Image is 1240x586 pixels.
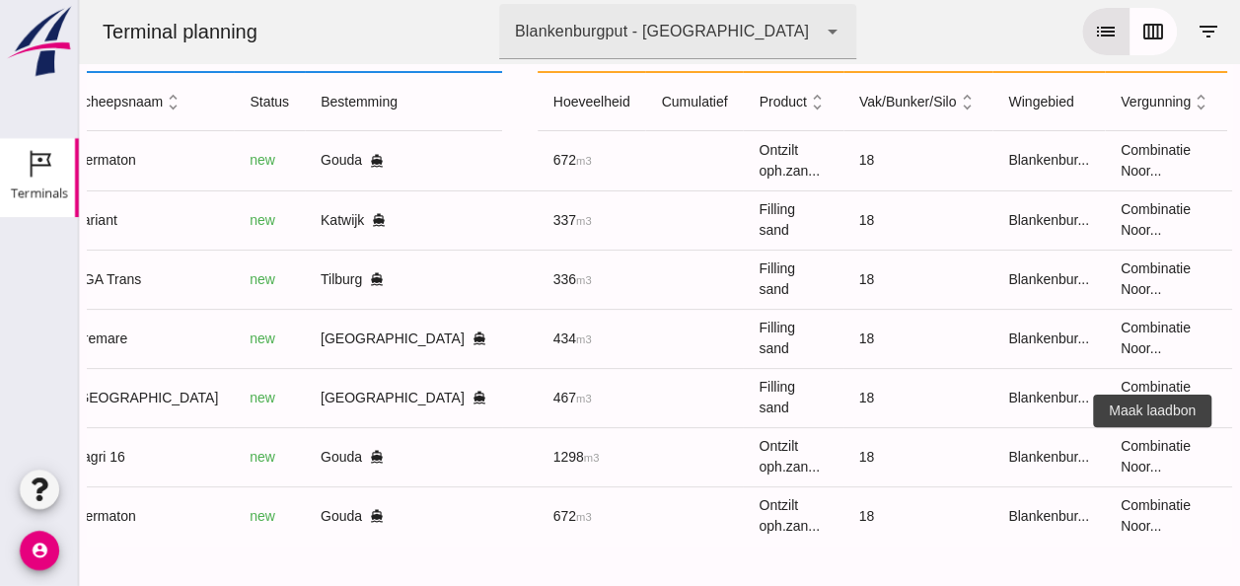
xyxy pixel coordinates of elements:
td: Filling sand [664,368,764,427]
th: cumulatief [566,72,664,131]
div: Tilburg [242,269,407,290]
th: hoeveelheid [459,72,567,131]
i: unfold_more [728,92,749,112]
i: unfold_more [877,92,898,112]
i: calendar_view_week [1062,20,1086,43]
i: unfold_more [1112,92,1132,112]
td: new [155,131,226,190]
td: new [155,190,226,250]
td: Ontzilt oph.zan... [664,486,764,546]
div: Blankenburgput - [GEOGRAPHIC_DATA] [436,20,730,43]
i: directions_boat [291,450,305,464]
div: Terminal planning [8,18,194,45]
i: directions_boat [291,154,305,168]
div: Katwijk [242,210,407,231]
td: Filling sand [664,190,764,250]
small: m3 [497,274,513,286]
th: status [155,72,226,131]
td: Combinatie Noor... [1026,309,1148,368]
td: 18 [765,250,914,309]
td: 467 [459,368,567,427]
td: 18 [765,309,914,368]
i: filter_list [1118,20,1141,43]
td: 672 [459,131,567,190]
i: directions_boat [293,213,307,227]
td: 18 [765,427,914,486]
td: Blankenbur... [913,427,1026,486]
small: m3 [497,511,513,523]
td: 336 [459,250,567,309]
i: arrow_drop_down [742,20,766,43]
i: directions_boat [291,272,305,286]
div: Gouda [242,150,407,171]
td: new [155,486,226,546]
div: Terminals [11,186,68,199]
td: Combinatie Noor... [1026,427,1148,486]
td: Ontzilt oph.zan... [664,131,764,190]
small: m3 [497,155,513,167]
td: 337 [459,190,567,250]
small: m3 [497,215,513,227]
td: new [155,427,226,486]
div: Gouda [242,447,407,468]
td: 672 [459,486,567,546]
td: Filling sand [664,250,764,309]
i: directions_boat [291,509,305,523]
td: Combinatie Noor... [1026,190,1148,250]
td: Blankenbur... [913,250,1026,309]
td: 1298 [459,427,567,486]
th: wingebied [913,72,1026,131]
div: [GEOGRAPHIC_DATA] [242,329,407,349]
td: 434 [459,309,567,368]
td: 18 [765,190,914,250]
td: Blankenbur... [913,309,1026,368]
i: directions_boat [394,391,407,404]
td: Blankenbur... [913,190,1026,250]
div: Gouda [242,506,407,527]
img: logo-small.a267ee39.svg [4,5,75,78]
i: directions_boat [394,331,407,345]
div: [GEOGRAPHIC_DATA] [242,388,407,408]
i: account_circle [20,531,59,570]
td: Combinatie Noor... [1026,368,1148,427]
td: Combinatie Noor... [1026,131,1148,190]
td: Blankenbur... [913,368,1026,427]
span: vak/bunker/silo [780,94,899,110]
i: unfold_more [84,92,105,112]
td: Blankenbur... [913,486,1026,546]
td: Filling sand [664,309,764,368]
td: Combinatie Noor... [1026,486,1148,546]
small: m3 [497,393,513,404]
small: m3 [505,452,521,464]
th: bestemming [226,72,423,131]
small: m3 [497,333,513,345]
td: new [155,250,226,309]
span: vergunning [1042,94,1132,110]
td: new [155,368,226,427]
td: new [155,309,226,368]
td: Ontzilt oph.zan... [664,427,764,486]
td: 18 [765,131,914,190]
td: Combinatie Noor... [1026,250,1148,309]
td: 18 [765,368,914,427]
span: product [680,94,748,110]
i: list [1015,20,1039,43]
td: 18 [765,486,914,546]
td: Blankenbur... [913,131,1026,190]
